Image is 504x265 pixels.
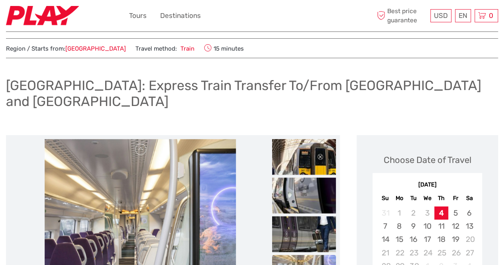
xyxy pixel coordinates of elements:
[448,206,462,220] div: Choose Friday, September 5th, 2025
[462,233,476,246] div: Not available Saturday, September 20th, 2025
[406,246,420,259] div: Not available Tuesday, September 23rd, 2025
[448,246,462,259] div: Not available Friday, September 26th, 2025
[177,45,194,52] a: Train
[384,154,471,166] div: Choose Date of Travel
[392,193,406,204] div: Mo
[378,233,392,246] div: Choose Sunday, September 14th, 2025
[11,14,90,20] p: We're away right now. Please check back later!
[272,139,336,175] img: ed3ab22420de4aaa8ff330a10da4e947_slider_thumbnail.jpg
[406,193,420,204] div: Tu
[420,233,434,246] div: Choose Wednesday, September 17th, 2025
[434,193,448,204] div: Th
[462,220,476,233] div: Choose Saturday, September 13th, 2025
[448,233,462,246] div: Choose Friday, September 19th, 2025
[92,12,101,22] button: Open LiveChat chat widget
[378,193,392,204] div: Su
[129,10,147,22] a: Tours
[406,233,420,246] div: Choose Tuesday, September 16th, 2025
[420,246,434,259] div: Not available Wednesday, September 24th, 2025
[272,216,336,252] img: 0bec497761bb4098b8feebc0b86a36eb_slider_thumbnail.jpg
[204,43,244,54] span: 15 minutes
[65,45,126,52] a: [GEOGRAPHIC_DATA]
[434,220,448,233] div: Choose Thursday, September 11th, 2025
[406,220,420,233] div: Choose Tuesday, September 9th, 2025
[373,181,482,189] div: [DATE]
[392,233,406,246] div: Choose Monday, September 15th, 2025
[160,10,201,22] a: Destinations
[448,220,462,233] div: Choose Friday, September 12th, 2025
[420,206,434,220] div: Not available Wednesday, September 3rd, 2025
[420,220,434,233] div: Choose Wednesday, September 10th, 2025
[455,9,471,22] div: EN
[420,193,434,204] div: We
[434,12,448,20] span: USD
[392,246,406,259] div: Not available Monday, September 22nd, 2025
[434,246,448,259] div: Not available Thursday, September 25th, 2025
[462,193,476,204] div: Sa
[135,43,194,54] span: Travel method:
[488,12,494,20] span: 0
[6,6,79,26] img: 2467-7e1744d7-2434-4362-8842-68c566c31c52_logo_small.jpg
[448,193,462,204] div: Fr
[6,45,126,53] span: Region / Starts from:
[272,177,336,213] img: 33b793dbac304069b2a828669c5c3c45_slider_thumbnail.jpg
[6,77,498,110] h1: [GEOGRAPHIC_DATA]: Express Train Transfer To/From [GEOGRAPHIC_DATA] and [GEOGRAPHIC_DATA]
[462,246,476,259] div: Not available Saturday, September 27th, 2025
[392,220,406,233] div: Choose Monday, September 8th, 2025
[406,206,420,220] div: Not available Tuesday, September 2nd, 2025
[392,206,406,220] div: Not available Monday, September 1st, 2025
[378,206,392,220] div: Not available Sunday, August 31st, 2025
[378,246,392,259] div: Not available Sunday, September 21st, 2025
[462,206,476,220] div: Choose Saturday, September 6th, 2025
[378,220,392,233] div: Choose Sunday, September 7th, 2025
[375,7,428,24] span: Best price guarantee
[434,206,448,220] div: Choose Thursday, September 4th, 2025
[434,233,448,246] div: Choose Thursday, September 18th, 2025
